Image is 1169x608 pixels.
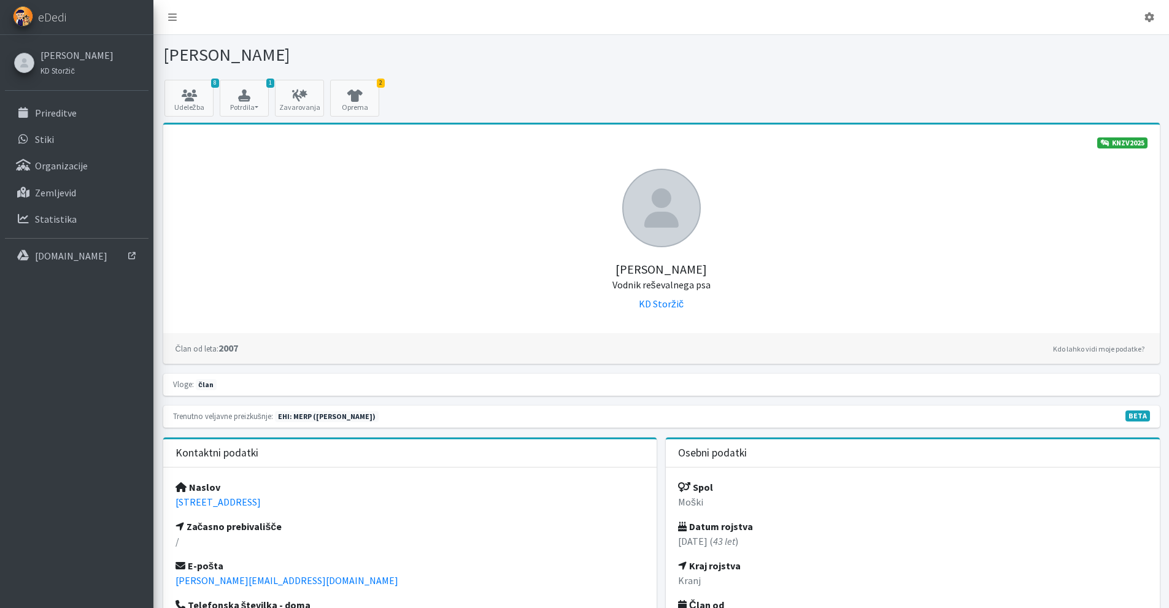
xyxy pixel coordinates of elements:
[41,66,75,75] small: KD Storžič
[35,213,77,225] p: Statistika
[678,534,1148,548] p: [DATE] ( )
[1125,410,1150,421] span: V fazi razvoja
[173,411,273,421] small: Trenutno veljavne preizkušnje:
[176,560,224,572] strong: E-pošta
[330,80,379,117] a: 2 Oprema
[1097,137,1148,148] a: KNZV2025
[612,279,711,291] small: Vodnik reševalnega psa
[5,207,149,231] a: Statistika
[35,133,54,145] p: Stiki
[5,180,149,205] a: Zemljevid
[38,8,66,26] span: eDedi
[211,79,219,88] span: 8
[13,6,33,26] img: eDedi
[176,534,645,548] p: /
[5,153,149,178] a: Organizacije
[678,560,741,572] strong: Kraj rojstva
[275,80,324,117] a: Zavarovanja
[377,79,385,88] span: 2
[5,244,149,268] a: [DOMAIN_NAME]
[176,342,238,354] strong: 2007
[176,481,220,493] strong: Naslov
[196,379,217,390] span: član
[5,127,149,152] a: Stiki
[41,63,114,77] a: KD Storžič
[5,101,149,125] a: Prireditve
[678,494,1148,509] p: Moški
[639,298,684,310] a: KD Storžič
[35,187,76,199] p: Zemljevid
[176,574,398,587] a: [PERSON_NAME][EMAIL_ADDRESS][DOMAIN_NAME]
[164,80,214,117] a: 8 Udeležba
[678,447,747,460] h3: Osebni podatki
[713,535,735,547] em: 43 let
[266,79,274,88] span: 1
[41,48,114,63] a: [PERSON_NAME]
[176,520,282,533] strong: Začasno prebivališče
[35,107,77,119] p: Prireditve
[678,573,1148,588] p: Kranj
[275,411,379,422] span: Naslednja preizkušnja: jesen 2025
[35,250,107,262] p: [DOMAIN_NAME]
[176,247,1148,291] h5: [PERSON_NAME]
[176,344,218,353] small: Član od leta:
[1050,342,1148,356] a: Kdo lahko vidi moje podatke?
[678,481,713,493] strong: Spol
[220,80,269,117] button: 1 Potrdila
[173,379,194,389] small: Vloge:
[678,520,753,533] strong: Datum rojstva
[35,160,88,172] p: Organizacije
[176,496,261,508] a: [STREET_ADDRESS]
[176,447,258,460] h3: Kontaktni podatki
[163,44,657,66] h1: [PERSON_NAME]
